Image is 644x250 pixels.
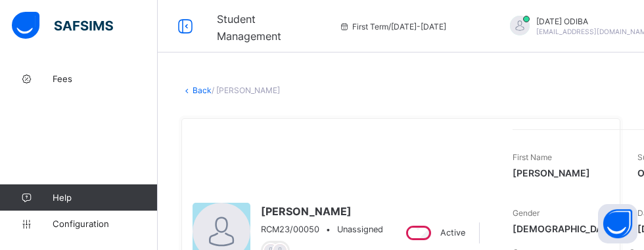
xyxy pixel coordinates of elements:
span: First Name [513,152,552,162]
span: [PERSON_NAME] [261,205,383,218]
span: Help [53,192,157,203]
a: Back [193,85,212,95]
span: Gender [513,208,540,218]
span: Unassigned [337,224,383,234]
span: RCM23/00050 [261,224,319,234]
button: Open asap [598,204,637,243]
span: Configuration [53,219,157,229]
span: session/term information [339,22,446,31]
div: • [261,224,383,234]
img: safsims [12,12,113,39]
span: [PERSON_NAME] [513,167,618,178]
span: Fees [53,73,158,84]
span: [DEMOGRAPHIC_DATA] [513,223,618,234]
span: / [PERSON_NAME] [212,85,280,95]
span: Student Management [217,12,281,43]
span: Active [440,228,465,238]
